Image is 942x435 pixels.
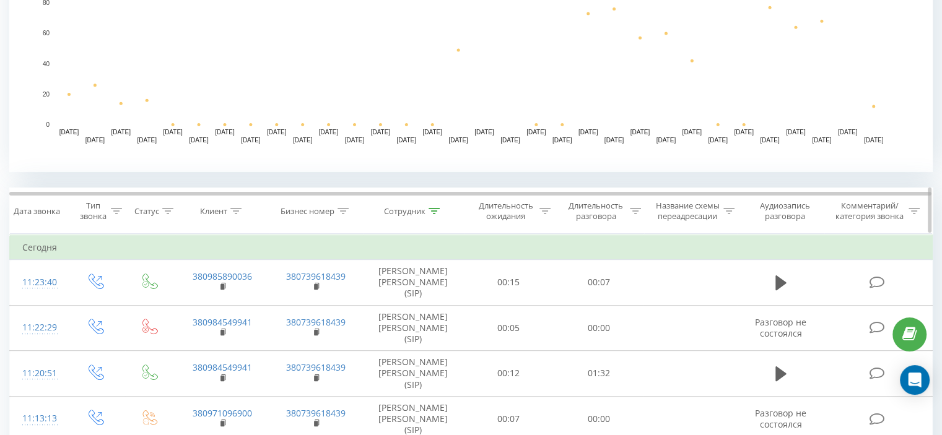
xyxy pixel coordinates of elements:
text: [DATE] [656,137,676,144]
text: [DATE] [812,137,832,144]
td: [PERSON_NAME] [PERSON_NAME] (SIP) [363,260,464,306]
text: [DATE] [838,129,858,136]
text: [DATE] [526,129,546,136]
td: 00:12 [464,351,554,397]
div: Клиент [200,206,227,217]
div: 11:22:29 [22,316,55,340]
a: 380984549941 [193,316,252,328]
text: 20 [43,91,50,98]
div: 11:13:13 [22,407,55,431]
text: [DATE] [396,137,416,144]
span: Разговор не состоялся [755,407,806,430]
text: [DATE] [552,137,572,144]
div: 11:20:51 [22,361,55,385]
text: [DATE] [241,137,261,144]
a: 380971096900 [193,407,252,419]
text: [DATE] [682,129,702,136]
text: [DATE] [371,129,391,136]
div: Аудиозапись разговора [749,200,821,222]
td: [PERSON_NAME] [PERSON_NAME] (SIP) [363,351,464,397]
text: [DATE] [215,129,235,136]
td: Сегодня [10,235,933,260]
text: [DATE] [422,129,442,136]
text: [DATE] [293,137,313,144]
text: [DATE] [319,129,339,136]
div: 11:23:40 [22,270,55,295]
div: Дата звонка [14,206,60,217]
text: [DATE] [59,129,79,136]
text: [DATE] [760,137,780,144]
span: Разговор не состоялся [755,316,806,339]
text: [DATE] [189,137,209,144]
text: [DATE] [578,129,598,136]
text: [DATE] [864,137,884,144]
div: Длительность разговора [565,200,627,222]
div: Сотрудник [384,206,425,217]
text: [DATE] [111,129,131,136]
a: 380739618439 [286,361,346,373]
td: 00:07 [554,260,643,306]
text: [DATE] [267,129,287,136]
td: 00:15 [464,260,554,306]
div: Длительность ожидания [475,200,537,222]
text: [DATE] [85,137,105,144]
text: [DATE] [786,129,806,136]
td: [PERSON_NAME] [PERSON_NAME] (SIP) [363,305,464,351]
a: 380739618439 [286,407,346,419]
text: [DATE] [474,129,494,136]
div: Комментарий/категория звонка [833,200,905,222]
div: Тип звонка [78,200,107,222]
text: [DATE] [500,137,520,144]
td: 00:05 [464,305,554,351]
text: [DATE] [137,137,157,144]
text: [DATE] [708,137,728,144]
text: 0 [46,121,50,128]
a: 380739618439 [286,270,346,282]
text: [DATE] [448,137,468,144]
a: 380739618439 [286,316,346,328]
text: 40 [43,61,50,67]
text: [DATE] [604,137,624,144]
a: 380985890036 [193,270,252,282]
div: Статус [134,206,159,217]
text: [DATE] [345,137,365,144]
td: 01:32 [554,351,643,397]
text: [DATE] [734,129,754,136]
div: Open Intercom Messenger [900,365,930,395]
div: Бизнес номер [281,206,334,217]
text: [DATE] [630,129,650,136]
a: 380984549941 [193,361,252,373]
td: 00:00 [554,305,643,351]
div: Название схемы переадресации [655,200,720,222]
text: 60 [43,30,50,37]
text: [DATE] [163,129,183,136]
